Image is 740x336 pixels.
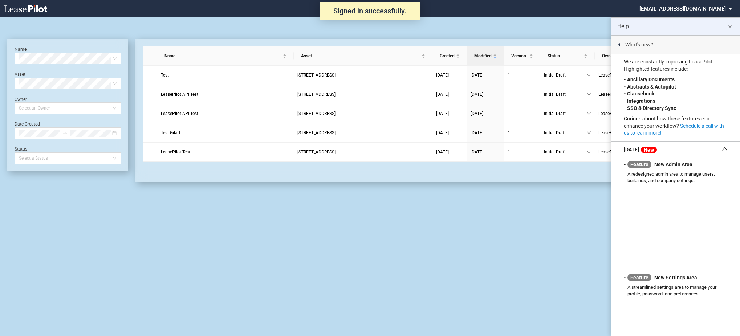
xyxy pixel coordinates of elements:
a: [DATE] [436,71,463,79]
a: [DATE] [436,110,463,117]
span: Asset [301,52,420,60]
label: Status [15,147,27,152]
th: Status [540,46,595,66]
div: Signed in successfully. [320,2,420,20]
span: [DATE] [436,149,449,155]
a: 1 [508,91,537,98]
span: Version [511,52,528,60]
span: Created [440,52,455,60]
span: 109 State Street [297,111,336,116]
span: Owner [602,52,633,60]
span: 1 [508,92,510,97]
span: LeasePilot Team [598,110,638,117]
a: [DATE] [436,91,463,98]
span: 109 State Street [297,73,336,78]
span: down [587,150,591,154]
th: Created [432,46,467,66]
span: LeasePilot Test [161,149,190,155]
span: Initial Draft [544,129,587,136]
a: [DATE] [471,71,500,79]
th: Owner [595,46,646,66]
span: down [587,111,591,116]
span: down [587,73,591,77]
label: Name [15,47,27,52]
a: [STREET_ADDRESS] [297,110,429,117]
span: LeasePilot API Test [161,92,198,97]
span: down [587,92,591,97]
th: Modified [467,46,504,66]
a: [DATE] [471,129,500,136]
span: swap-right [62,131,68,136]
span: Initial Draft [544,110,587,117]
span: Initial Draft [544,91,587,98]
a: Test Gilad [161,129,290,136]
a: Test [161,71,290,79]
label: Date Created [15,122,40,127]
span: [DATE] [436,92,449,97]
span: [DATE] [471,111,483,116]
a: [DATE] [436,148,463,156]
a: [DATE] [471,148,500,156]
span: 109 State Street [297,130,336,135]
a: 1 [508,71,537,79]
span: Test Gilad [161,130,180,135]
span: [DATE] [471,92,483,97]
a: [DATE] [471,110,500,117]
a: [DATE] [436,129,463,136]
span: to [62,131,68,136]
a: [STREET_ADDRESS] [297,129,429,136]
span: Modified [474,52,492,60]
a: 1 [508,129,537,136]
span: LeasePilot Team [598,91,638,98]
span: 109 State Street [297,92,336,97]
span: [DATE] [436,111,449,116]
span: LeasePilot API Test [161,111,198,116]
span: 1 [508,130,510,135]
span: LeasePilot Team [598,129,638,136]
span: [DATE] [471,130,483,135]
span: Name [164,52,281,60]
th: Version [504,46,540,66]
span: [DATE] [471,73,483,78]
span: Test [161,73,169,78]
span: [DATE] [436,130,449,135]
th: Asset [294,46,432,66]
span: 109 State Street [297,149,336,155]
a: LeasePilot API Test [161,91,290,98]
a: [STREET_ADDRESS] [297,71,429,79]
span: Status [548,52,582,60]
span: LeasePilot Team [598,71,638,79]
a: [STREET_ADDRESS] [297,91,429,98]
a: LeasePilot API Test [161,110,290,117]
a: [STREET_ADDRESS] [297,148,429,156]
span: [DATE] [471,149,483,155]
span: down [587,131,591,135]
span: LeasePilot Team [598,148,638,156]
label: Owner [15,97,27,102]
span: 1 [508,111,510,116]
a: [DATE] [471,91,500,98]
span: Initial Draft [544,71,587,79]
th: Name [157,46,294,66]
span: Initial Draft [544,148,587,156]
a: 1 [508,110,537,117]
span: 1 [508,149,510,155]
label: Asset [15,72,25,77]
a: LeasePilot Test [161,148,290,156]
a: 1 [508,148,537,156]
span: 1 [508,73,510,78]
span: [DATE] [436,73,449,78]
